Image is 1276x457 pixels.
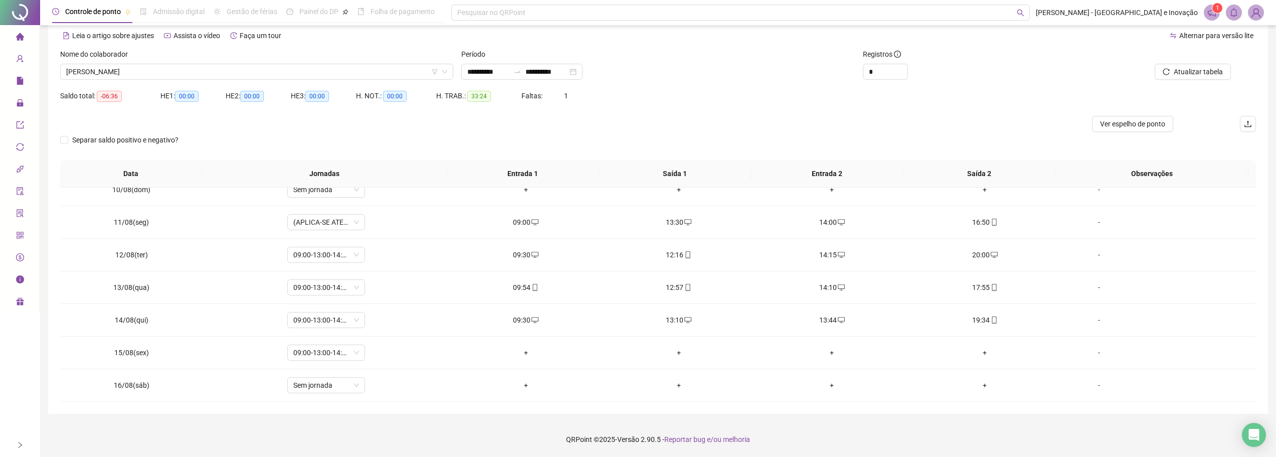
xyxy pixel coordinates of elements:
span: youtube [164,32,171,39]
div: 09:30 [457,315,594,326]
span: file [16,72,24,92]
span: home [16,28,24,48]
span: search [1017,9,1024,17]
span: info-circle [894,51,901,58]
span: Faça um tour [240,32,281,40]
span: 09:00-13:00-14:00-18:00 [293,345,359,360]
div: 14:10 [763,282,900,293]
span: desktop [990,251,998,258]
div: + [610,184,747,195]
span: Sem jornada [293,182,359,197]
span: file-text [63,32,70,39]
label: Período [461,49,492,60]
th: Entrada 2 [751,160,903,188]
div: 09:30 [457,249,594,260]
div: 12:57 [610,282,747,293]
span: 09:00-13:00-14:00-18:00 [293,313,359,328]
span: Ver espelho de ponto [1100,118,1165,129]
span: Gestão de férias [227,8,277,16]
span: Leia o artigo sobre ajustes [72,32,154,40]
div: - [1069,217,1129,228]
span: desktop [837,219,845,226]
span: solution [16,205,24,225]
span: [PERSON_NAME] - [GEOGRAPHIC_DATA] e Inovação [1036,7,1198,18]
div: + [610,380,747,391]
span: 00:00 [175,91,199,102]
th: Data [60,160,202,188]
span: Alternar para versão lite [1179,32,1253,40]
div: H. NOT.: [356,90,436,102]
div: - [1069,380,1129,391]
span: 14/08(qui) [115,316,148,324]
div: + [457,184,594,195]
div: 14:00 [763,217,900,228]
span: bell [1229,8,1238,17]
div: - [1069,282,1129,293]
span: desktop [837,284,845,291]
span: swap-right [513,68,521,76]
span: swap [1170,32,1177,39]
span: 15/08(sex) [114,349,149,357]
div: 09:00 [457,217,594,228]
span: Painel do DP [299,8,338,16]
span: Atualizar tabela [1174,66,1223,77]
span: 13/08(qua) [113,283,149,291]
span: clock-circle [52,8,59,15]
label: Nome do colaborador [60,49,134,60]
span: file-done [140,8,147,15]
th: Jornadas [202,160,447,188]
span: pushpin [342,9,348,15]
div: 19:34 [917,315,1053,326]
div: + [763,184,900,195]
span: Folha de pagamento [371,8,435,16]
span: 12/08(ter) [115,251,148,259]
span: mobile [683,251,691,258]
div: 13:10 [610,315,747,326]
div: + [610,347,747,358]
span: MARIANA MARQUES VAZ [66,64,447,79]
sup: 1 [1212,3,1222,13]
th: Entrada 1 [447,160,599,188]
span: qrcode [16,227,24,247]
span: api [16,161,24,181]
div: H. TRAB.: [436,90,521,102]
div: HE 3: [291,90,356,102]
button: Atualizar tabela [1155,64,1231,80]
span: Controle de ponto [65,8,121,16]
span: upload [1244,120,1252,128]
span: 11/08(seg) [114,218,149,226]
button: Ver espelho de ponto [1092,116,1173,132]
span: sync [16,138,24,159]
span: gift [16,293,24,313]
span: pushpin [125,9,131,15]
span: history [230,32,237,39]
div: + [917,347,1053,358]
span: Registros [863,49,901,60]
span: Reportar bug e/ou melhoria [664,435,750,443]
span: mobile [530,284,538,291]
span: 09:00-13:00-14:00-18:00 [293,247,359,262]
span: Sem jornada [293,378,359,393]
span: 1 [564,92,568,100]
span: 00:00 [240,91,264,102]
div: 20:00 [917,249,1053,260]
span: info-circle [16,271,24,291]
div: + [763,380,900,391]
th: Observações [1055,160,1248,188]
span: Separar saldo positivo e negativo? [68,134,183,145]
span: 09:00-13:00-14:00-18:00 [293,280,359,295]
div: 16:50 [917,217,1053,228]
span: 1 [1216,5,1219,12]
span: reload [1163,68,1170,75]
div: - [1069,249,1129,260]
span: book [357,8,364,15]
th: Saída 1 [599,160,751,188]
span: 16/08(sáb) [114,381,149,389]
div: Open Intercom Messenger [1242,423,1266,447]
div: + [917,184,1053,195]
span: sun [214,8,221,15]
span: Versão [617,435,639,443]
footer: QRPoint © 2025 - 2.90.5 - [40,422,1276,457]
span: 00:00 [305,91,329,102]
span: to [513,68,521,76]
